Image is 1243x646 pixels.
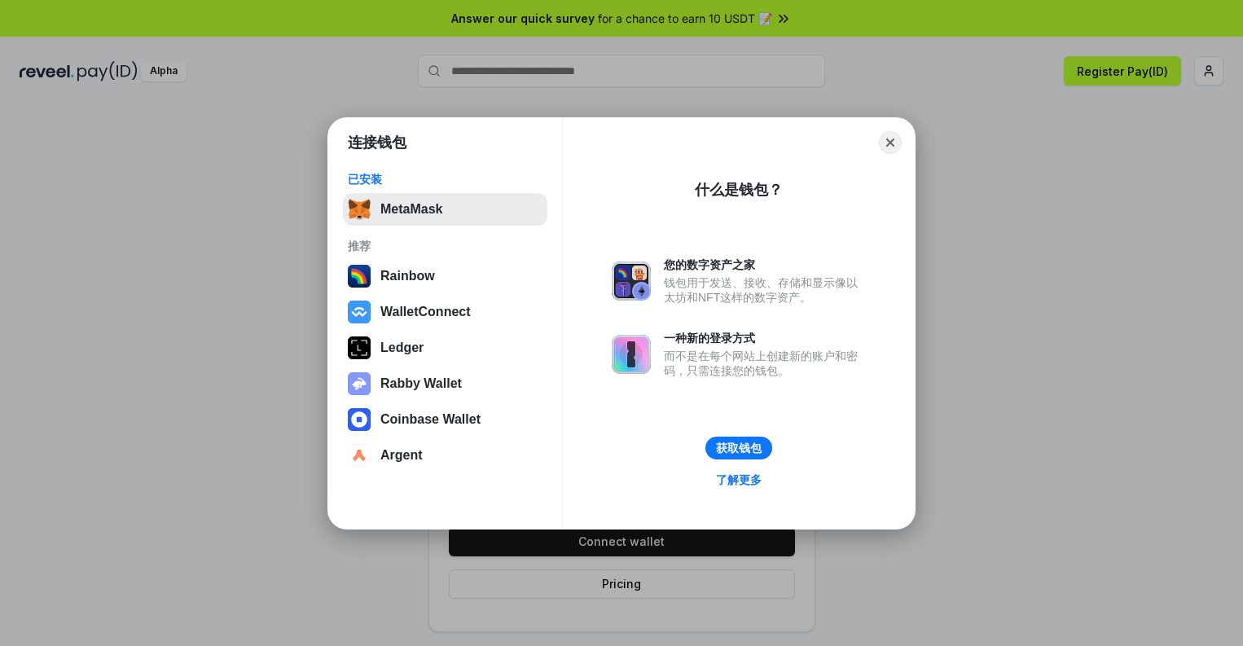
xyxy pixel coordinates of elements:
button: Close [879,131,902,154]
div: MetaMask [380,202,442,217]
div: 而不是在每个网站上创建新的账户和密码，只需连接您的钱包。 [664,349,866,378]
img: svg+xml,%3Csvg%20xmlns%3D%22http%3A%2F%2Fwww.w3.org%2F2000%2Fsvg%22%20fill%3D%22none%22%20viewBox... [612,335,651,374]
img: svg+xml,%3Csvg%20fill%3D%22none%22%20height%3D%2233%22%20viewBox%3D%220%200%2035%2033%22%20width%... [348,198,371,221]
img: svg+xml,%3Csvg%20width%3D%2228%22%20height%3D%2228%22%20viewBox%3D%220%200%2028%2028%22%20fill%3D... [348,408,371,431]
img: svg+xml,%3Csvg%20xmlns%3D%22http%3A%2F%2Fwww.w3.org%2F2000%2Fsvg%22%20width%3D%2228%22%20height%3... [348,336,371,359]
div: Coinbase Wallet [380,412,481,427]
button: Argent [343,439,547,472]
button: Ledger [343,332,547,364]
div: 一种新的登录方式 [664,331,866,345]
div: 了解更多 [716,472,762,487]
div: WalletConnect [380,305,471,319]
button: 获取钱包 [705,437,772,459]
div: 已安装 [348,172,542,187]
div: Argent [380,448,423,463]
div: Ledger [380,341,424,355]
div: Rainbow [380,269,435,283]
button: WalletConnect [343,296,547,328]
div: Rabby Wallet [380,376,462,391]
button: Coinbase Wallet [343,403,547,436]
div: 什么是钱包？ [695,180,783,200]
div: 获取钱包 [716,441,762,455]
div: 您的数字资产之家 [664,257,866,272]
button: Rainbow [343,260,547,292]
img: svg+xml,%3Csvg%20xmlns%3D%22http%3A%2F%2Fwww.w3.org%2F2000%2Fsvg%22%20fill%3D%22none%22%20viewBox... [612,261,651,301]
div: 钱包用于发送、接收、存储和显示像以太坊和NFT这样的数字资产。 [664,275,866,305]
a: 了解更多 [706,469,771,490]
h1: 连接钱包 [348,133,406,152]
img: svg+xml,%3Csvg%20width%3D%2228%22%20height%3D%2228%22%20viewBox%3D%220%200%2028%2028%22%20fill%3D... [348,301,371,323]
img: svg+xml,%3Csvg%20width%3D%22120%22%20height%3D%22120%22%20viewBox%3D%220%200%20120%20120%22%20fil... [348,265,371,288]
div: 推荐 [348,239,542,253]
button: MetaMask [343,193,547,226]
button: Rabby Wallet [343,367,547,400]
img: svg+xml,%3Csvg%20width%3D%2228%22%20height%3D%2228%22%20viewBox%3D%220%200%2028%2028%22%20fill%3D... [348,444,371,467]
img: svg+xml,%3Csvg%20xmlns%3D%22http%3A%2F%2Fwww.w3.org%2F2000%2Fsvg%22%20fill%3D%22none%22%20viewBox... [348,372,371,395]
